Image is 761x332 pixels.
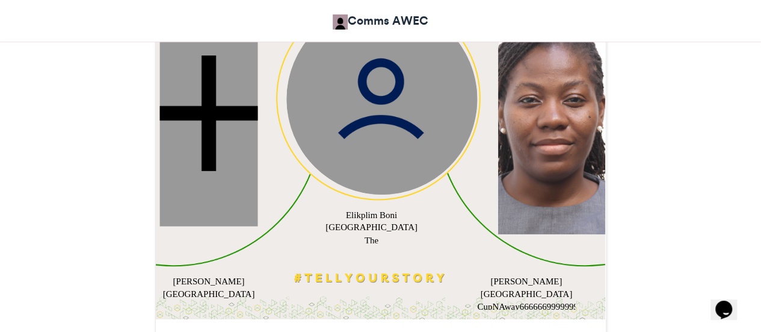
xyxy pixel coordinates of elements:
[477,275,575,313] div: [PERSON_NAME] [GEOGRAPHIC_DATA] CupNAway66666699999999999999
[322,208,421,259] div: Elikplim Boni [GEOGRAPHIC_DATA] The [GEOGRAPHIC_DATA]
[710,284,749,320] iframe: chat widget
[286,3,477,194] img: user_circle.png
[333,14,348,30] img: Comms AWEC
[159,275,257,300] div: [PERSON_NAME] [GEOGRAPHIC_DATA]
[333,12,428,30] a: Comms AWEC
